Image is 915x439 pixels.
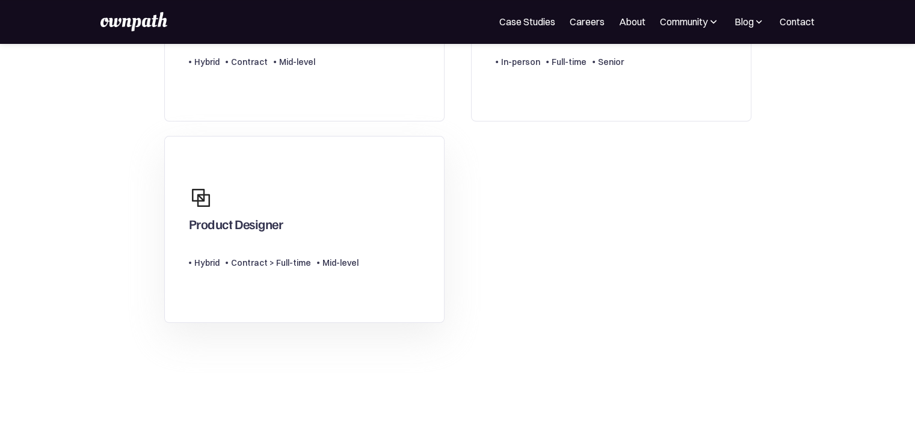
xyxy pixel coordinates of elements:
[501,55,540,69] div: In-person
[322,256,359,270] div: Mid-level
[189,216,283,238] div: Product Designer
[164,136,445,323] a: Product DesignerHybridContract > Full-timeMid-level
[734,14,765,29] div: Blog
[570,14,605,29] a: Careers
[734,14,753,29] div: Blog
[279,55,315,69] div: Mid-level
[231,55,268,69] div: Contract
[598,55,624,69] div: Senior
[194,55,220,69] div: Hybrid
[780,14,815,29] a: Contact
[499,14,555,29] a: Case Studies
[552,55,587,69] div: Full-time
[194,256,220,270] div: Hybrid
[619,14,645,29] a: About
[660,14,719,29] div: Community
[660,14,707,29] div: Community
[231,256,311,270] div: Contract > Full-time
